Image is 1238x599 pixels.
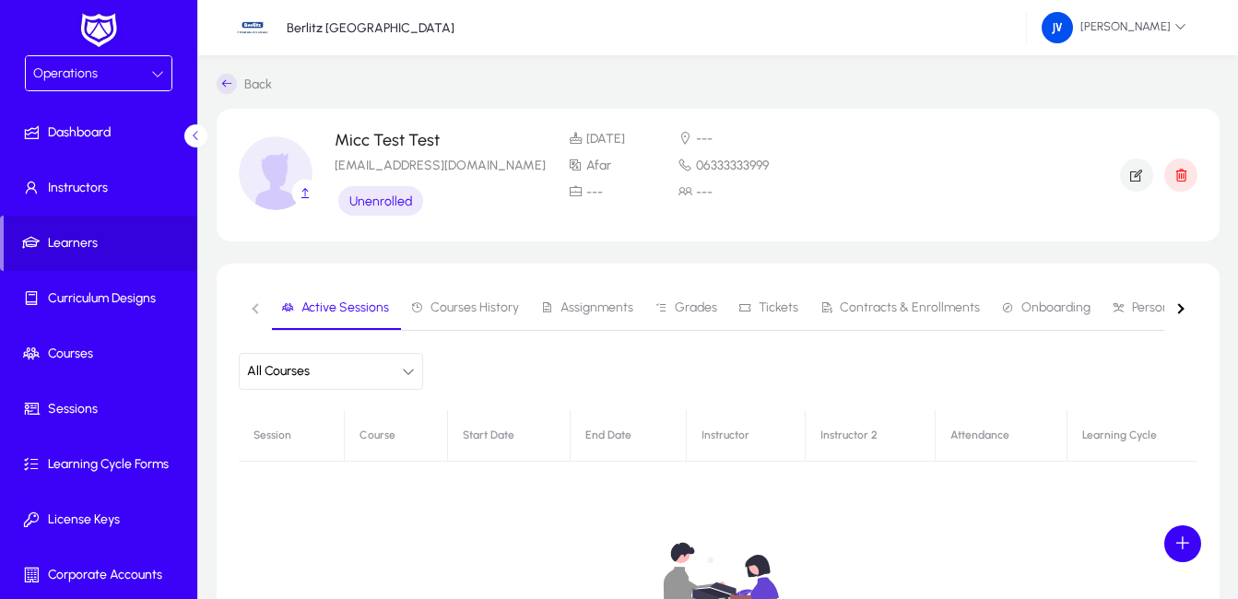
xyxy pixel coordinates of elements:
[349,194,412,209] span: Unenrolled
[1021,301,1091,314] span: Onboarding
[4,345,201,363] span: Courses
[33,65,98,81] span: Operations
[4,123,201,142] span: Dashboard
[4,179,201,197] span: Instructors
[4,382,201,437] a: Sessions
[4,271,201,326] a: Curriculum Designs
[335,157,546,175] p: [EMAIL_ADDRESS][DOMAIN_NAME]
[4,289,201,308] span: Curriculum Designs
[301,301,389,314] span: Active Sessions
[1042,12,1073,43] img: 162.png
[287,20,454,36] p: Berlitz [GEOGRAPHIC_DATA]
[696,184,713,200] span: ---
[560,301,633,314] span: Assignments
[4,492,201,547] a: License Keys
[1027,11,1201,44] button: [PERSON_NAME]
[4,326,201,382] a: Courses
[4,400,201,418] span: Sessions
[586,184,603,200] span: ---
[696,131,713,147] span: ---
[4,160,201,216] a: Instructors
[4,105,201,160] a: Dashboard
[840,301,980,314] span: Contracts & Enrollments
[4,234,197,253] span: Learners
[759,301,798,314] span: Tickets
[335,131,546,149] p: Micc Test Test
[217,74,272,94] a: Back
[586,158,611,173] span: Afar
[4,455,201,474] span: Learning Cycle Forms
[239,136,312,210] img: profile_image
[4,437,201,492] a: Learning Cycle Forms
[4,511,201,529] span: License Keys
[675,301,717,314] span: Grades
[586,131,625,147] span: [DATE]
[247,353,310,390] span: All Courses
[1042,12,1186,43] span: [PERSON_NAME]
[76,11,122,50] img: white-logo.png
[4,566,201,584] span: Corporate Accounts
[696,158,769,173] span: 06333333999
[235,10,270,45] img: 34.jpg
[430,301,519,314] span: Courses History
